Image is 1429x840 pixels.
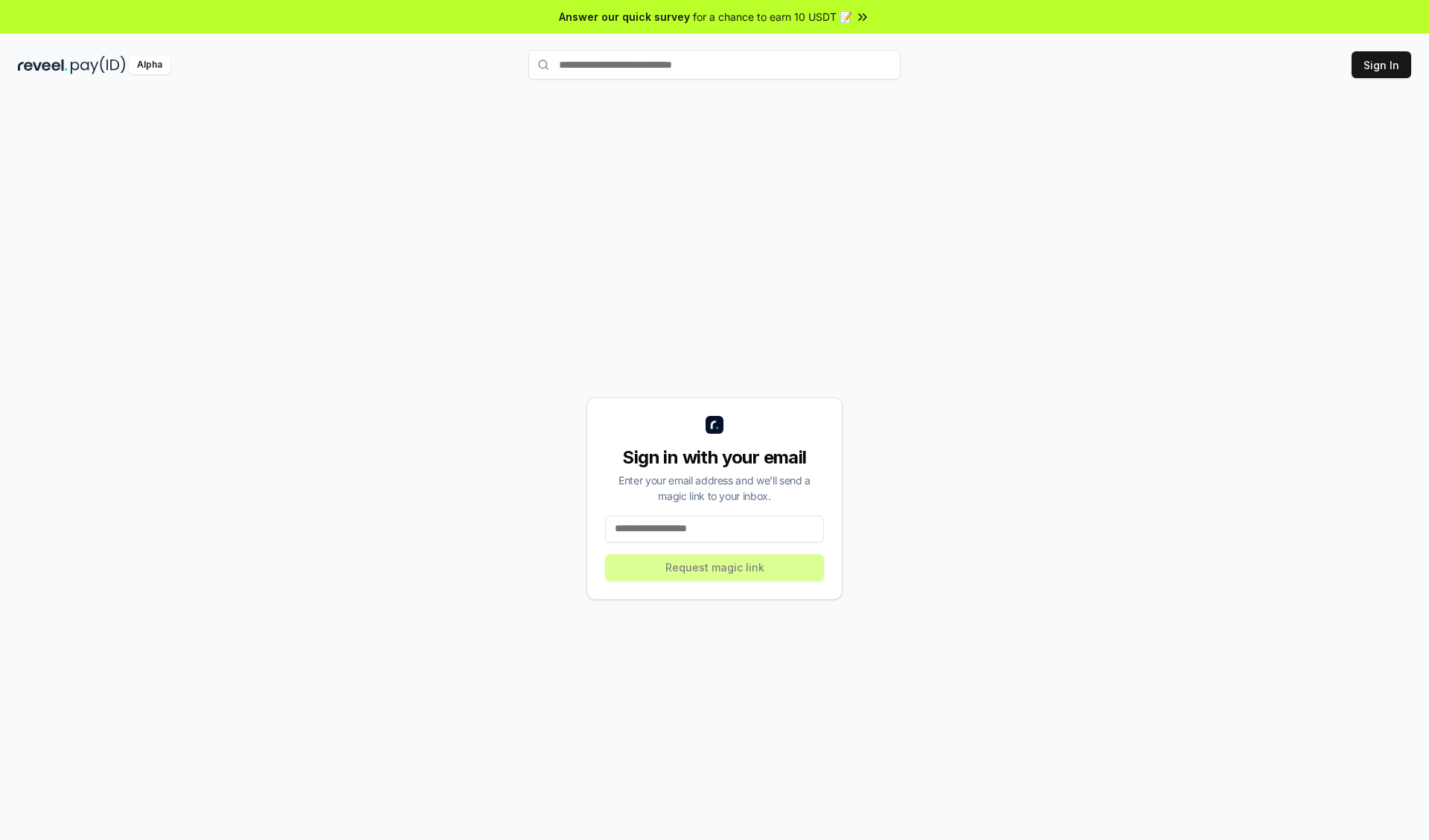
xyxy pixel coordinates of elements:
img: logo_small [706,416,723,434]
span: for a chance to earn 10 USDT 📝 [693,9,852,25]
div: Enter your email address and we’ll send a magic link to your inbox. [605,472,824,504]
img: pay_id [71,56,126,74]
div: Alpha [129,56,170,74]
img: reveel_dark [18,56,68,74]
span: Answer our quick survey [559,9,690,25]
div: Sign in with your email [605,446,824,469]
button: Sign In [1352,51,1411,78]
